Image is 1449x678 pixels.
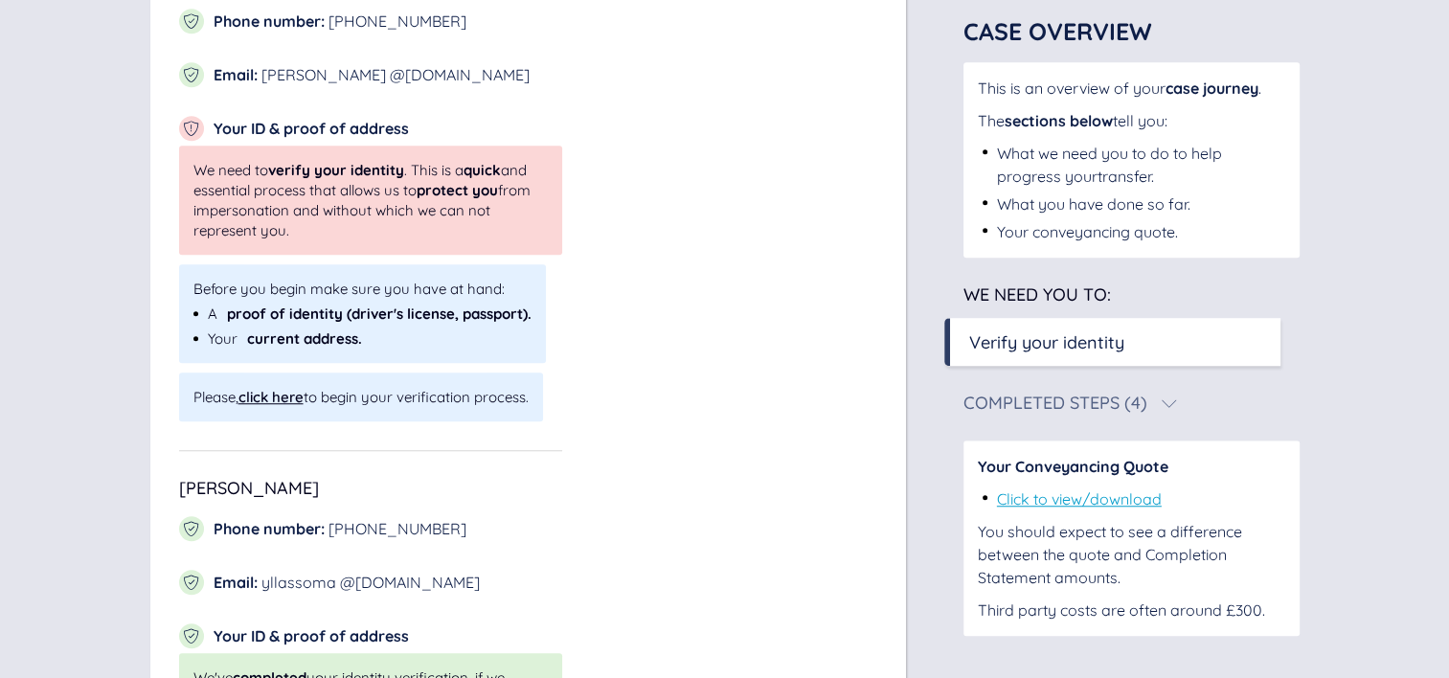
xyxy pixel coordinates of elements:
[963,395,1147,412] div: Completed Steps (4)
[193,279,532,299] span: Before you begin make sure you have at hand:
[247,328,362,349] span: current address.
[193,160,548,240] span: We need to . This is a and essential process that allows us to from impersonation and without whi...
[963,283,1111,305] span: We need you to:
[464,161,501,179] span: quick
[214,626,409,645] span: Your ID & proof of address
[214,119,409,138] span: Your ID & proof of address
[978,77,1285,100] div: This is an overview of your .
[214,63,530,86] div: [PERSON_NAME] @[DOMAIN_NAME]
[997,220,1178,243] div: Your conveyancing quote.
[214,10,466,33] div: [PHONE_NUMBER]
[214,573,258,592] span: Email :
[214,65,258,84] span: Email :
[997,489,1162,508] a: Click to view/download
[227,304,532,324] span: proof of identity (driver's license, passport).
[179,477,319,499] span: [PERSON_NAME]
[214,517,466,540] div: [PHONE_NUMBER]
[969,329,1124,355] div: Verify your identity
[238,388,304,406] div: click here
[417,181,498,199] span: protect you
[193,304,532,324] div: A
[193,328,532,349] div: Your
[1005,111,1113,130] span: sections below
[1166,79,1258,98] span: case journey
[997,142,1285,188] div: What we need you to do to help progress your transfer .
[214,11,325,31] span: Phone number :
[978,109,1285,132] div: The tell you:
[214,519,325,538] span: Phone number :
[268,161,404,179] span: verify your identity
[978,520,1285,589] div: You should expect to see a difference between the quote and Completion Statement amounts.
[214,571,480,594] div: yllassoma @[DOMAIN_NAME]
[193,387,529,407] span: Please, to begin your verification process.
[978,599,1285,621] div: Third party costs are often around £300.
[997,192,1190,215] div: What you have done so far.
[978,457,1168,476] span: Your Conveyancing Quote
[963,16,1152,46] span: Case Overview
